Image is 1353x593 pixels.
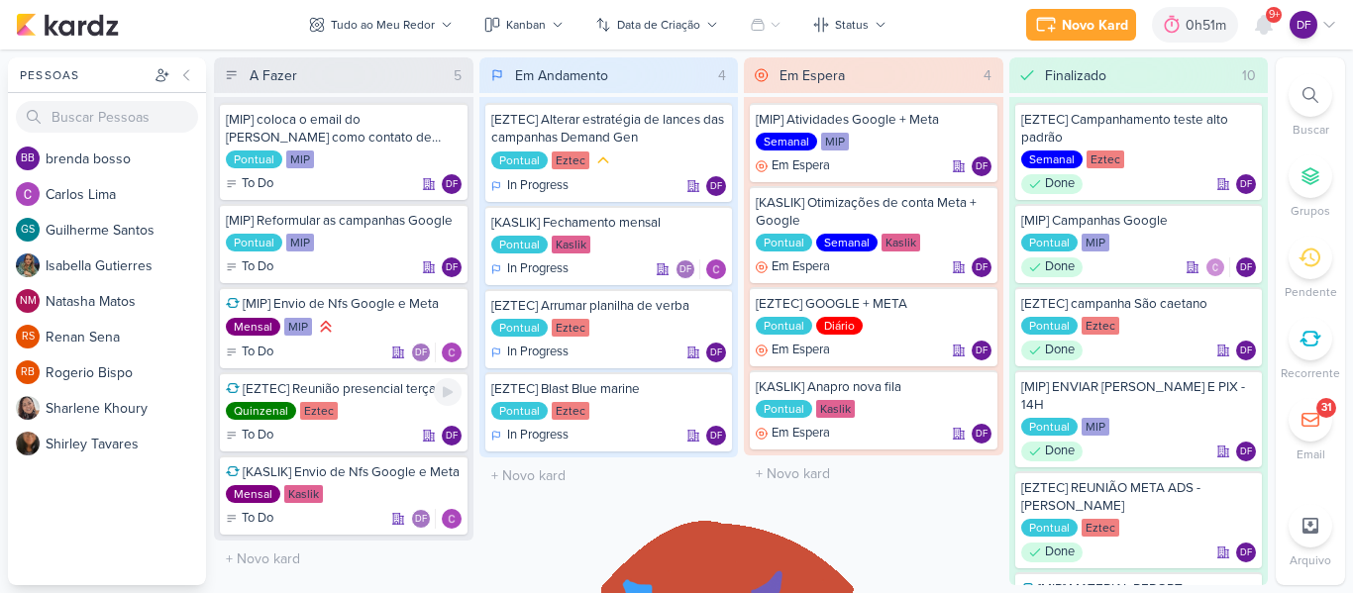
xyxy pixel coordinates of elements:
[250,65,297,86] div: A Fazer
[16,147,40,170] div: brenda bosso
[411,509,436,529] div: Colaboradores: Diego Freitas
[780,65,845,86] div: Em Espera
[1297,445,1325,463] p: Email
[16,289,40,313] div: Natasha Matos
[1021,150,1083,168] div: Semanal
[442,343,462,362] img: Carlos Lima
[1021,234,1078,251] div: Pontual
[1186,15,1232,36] div: 0h51m
[218,544,469,573] input: + Novo kard
[1240,447,1252,457] p: DF
[976,65,999,86] div: 4
[46,148,206,169] div: b r e n d a b o s s o
[442,426,462,445] div: Diego Freitas
[1234,65,1264,86] div: 10
[1240,346,1252,356] p: DF
[1082,519,1119,537] div: Eztec
[756,424,830,444] div: Em Espera
[1021,418,1078,436] div: Pontual
[676,259,695,279] div: Diego Freitas
[710,348,722,358] p: DF
[507,176,569,196] p: In Progress
[816,317,863,335] div: Diário
[16,182,40,206] img: Carlos Lima
[976,430,988,440] p: DF
[16,253,40,277] img: Isabella Gutierres
[491,297,727,315] div: [EZTEC] Arrumar planilha de verba
[491,111,727,147] div: [EZTEC] Alterar estratégia de lances das campanhas Demand Gen
[226,318,280,336] div: Mensal
[1236,174,1256,194] div: Responsável: Diego Freitas
[756,156,830,176] div: Em Espera
[1082,234,1109,251] div: MIP
[226,485,280,503] div: Mensal
[491,402,548,420] div: Pontual
[756,257,830,277] div: Em Espera
[706,176,726,196] div: Diego Freitas
[1082,317,1119,335] div: Eztec
[16,396,40,420] img: Sharlene Khoury
[1297,16,1311,34] p: DF
[284,485,323,503] div: Kaslik
[46,362,206,383] div: R o g e r i o B i s p o
[772,257,830,277] p: Em Espera
[46,255,206,276] div: I s a b e l l a G u t i e r r e s
[1281,364,1340,382] p: Recorrente
[552,319,589,337] div: Eztec
[446,180,458,190] p: DF
[226,257,273,277] div: To Do
[21,367,35,378] p: RB
[22,332,35,343] p: RS
[1021,295,1257,313] div: [EZTEC] campanha São caetano
[976,263,988,273] p: DF
[20,296,37,307] p: NM
[46,327,206,347] div: R e n a n S e n a
[284,318,312,336] div: MIP
[46,220,206,241] div: G u i l h e r m e S a n t o s
[1021,257,1083,277] div: Done
[976,346,988,356] p: DF
[446,263,458,273] p: DF
[411,509,431,529] div: Diego Freitas
[1236,543,1256,562] div: Diego Freitas
[1290,551,1331,569] p: Arquivo
[972,257,991,277] div: Responsável: Diego Freitas
[491,236,548,253] div: Pontual
[1205,257,1225,277] img: Carlos Lima
[552,402,589,420] div: Eztec
[16,432,40,455] img: Shirley Tavares
[1021,212,1257,230] div: [MIP] Campanhas Google
[226,174,273,194] div: To Do
[1236,442,1256,461] div: Diego Freitas
[286,150,314,168] div: MIP
[816,400,855,418] div: Kaslik
[515,65,608,86] div: Em Andamento
[1062,15,1128,36] div: Novo Kard
[756,378,991,396] div: [KASLIK] Anapro nova fila
[1240,180,1252,190] p: DF
[226,111,462,147] div: [MIP] coloca o email do Rodrigo como contato de faturamento
[756,234,812,251] div: Pontual
[491,176,569,196] div: In Progress
[756,295,991,313] div: [EZTEC] GOOGLE + META
[976,162,988,172] p: DF
[242,174,273,194] p: To Do
[286,234,314,251] div: MIP
[491,343,569,362] div: In Progress
[1240,548,1252,558] p: DF
[706,259,726,279] div: Responsável: Carlos Lima
[16,66,151,84] div: Pessoas
[316,317,336,337] div: Prioridade Alta
[676,259,700,279] div: Colaboradores: Diego Freitas
[483,461,735,490] input: + Novo kard
[242,257,273,277] p: To Do
[16,101,198,133] input: Buscar Pessoas
[882,234,920,251] div: Kaslik
[226,402,296,420] div: Quinzenal
[415,348,427,358] p: DF
[415,515,427,525] p: DF
[1321,400,1331,416] div: 31
[756,400,812,418] div: Pontual
[972,156,991,176] div: Responsável: Diego Freitas
[972,341,991,360] div: Responsável: Diego Freitas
